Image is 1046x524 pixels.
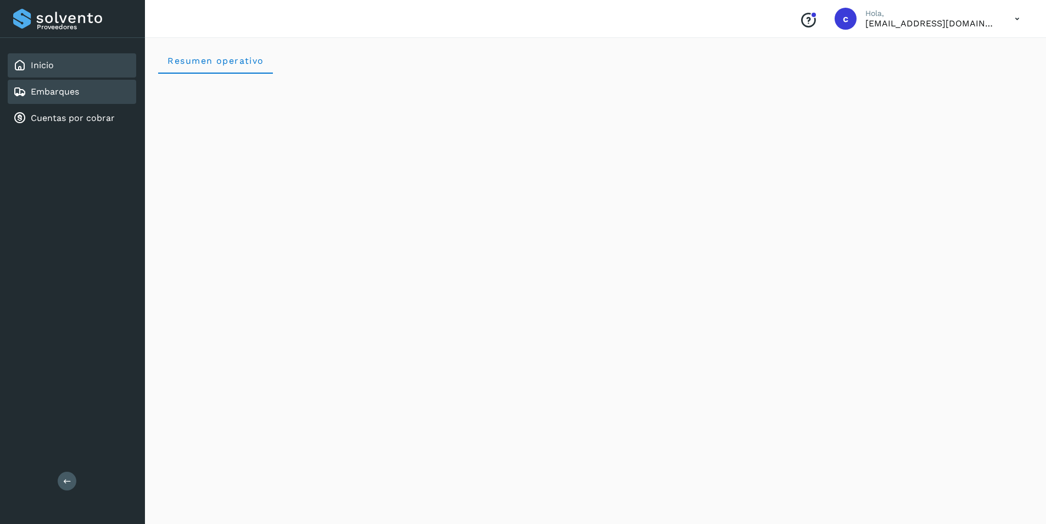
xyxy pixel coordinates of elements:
[865,18,997,29] p: carlosvazqueztgc@gmail.com
[8,53,136,78] div: Inicio
[31,113,115,123] a: Cuentas por cobrar
[865,9,997,18] p: Hola,
[31,60,54,70] a: Inicio
[8,106,136,130] div: Cuentas por cobrar
[31,86,79,97] a: Embarques
[167,56,264,66] span: Resumen operativo
[37,23,132,31] p: Proveedores
[8,80,136,104] div: Embarques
